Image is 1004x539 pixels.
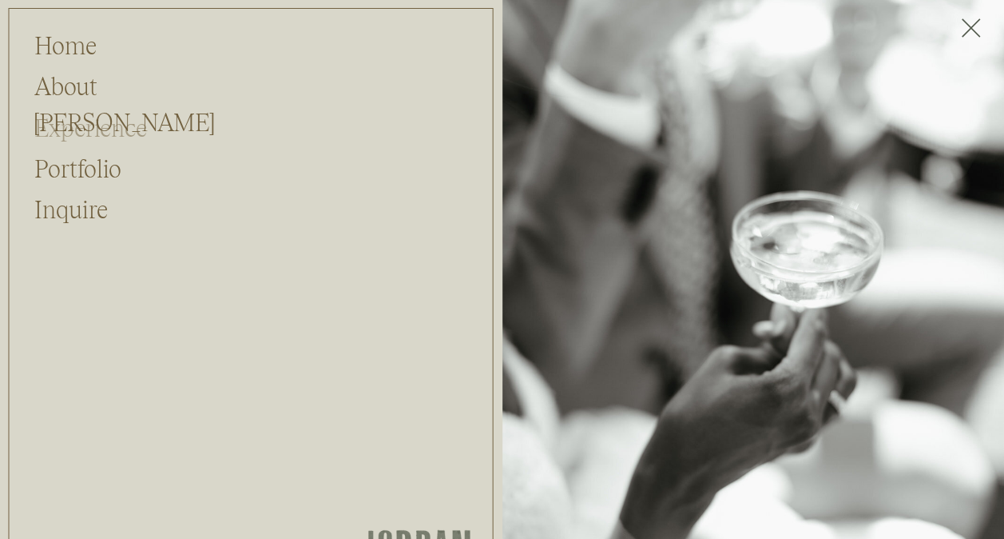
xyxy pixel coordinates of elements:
[34,69,189,99] a: About [PERSON_NAME]
[34,192,121,222] a: Inquire
[34,28,121,58] a: Home
[34,151,121,182] a: Portfolio
[34,110,174,141] a: Experience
